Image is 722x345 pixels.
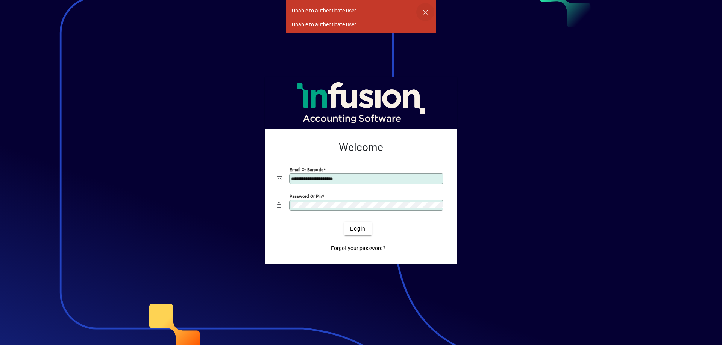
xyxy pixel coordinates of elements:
[328,241,388,255] a: Forgot your password?
[277,141,445,154] h2: Welcome
[350,225,366,233] span: Login
[331,244,385,252] span: Forgot your password?
[416,3,434,21] button: Dismiss
[292,21,357,29] div: Unable to authenticate user.
[292,7,357,15] div: Unable to authenticate user.
[290,167,323,172] mat-label: Email or Barcode
[344,222,372,235] button: Login
[290,194,322,199] mat-label: Password or Pin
